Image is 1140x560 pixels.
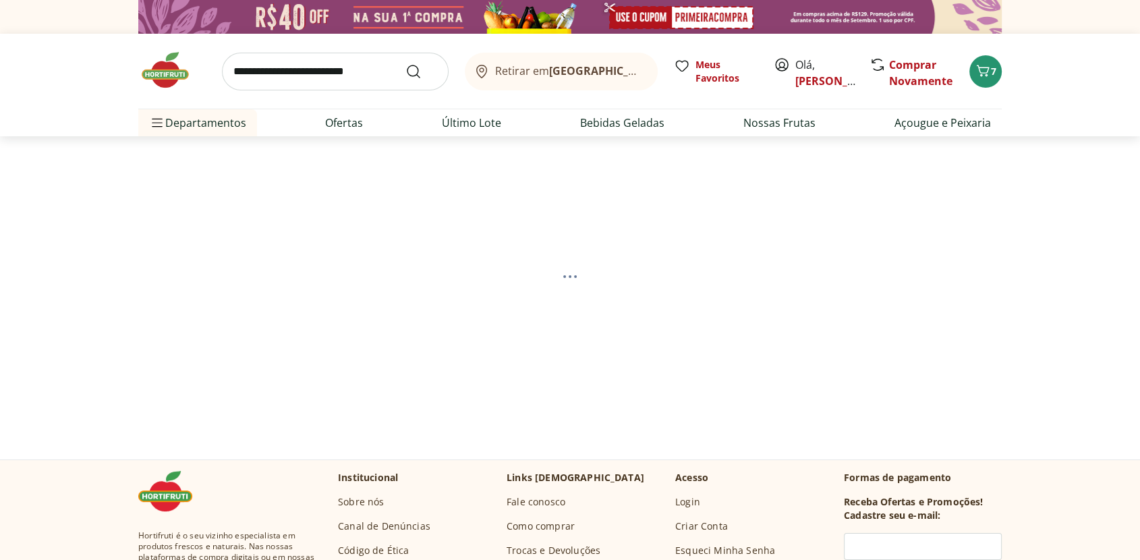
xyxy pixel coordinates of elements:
a: Comprar Novamente [889,57,952,88]
a: Ofertas [325,115,363,131]
span: Departamentos [149,107,246,139]
img: Hortifruti [138,471,206,511]
a: Esqueci Minha Senha [675,544,775,557]
a: Código de Ética [338,544,409,557]
span: Meus Favoritos [695,58,758,85]
b: [GEOGRAPHIC_DATA]/[GEOGRAPHIC_DATA] [549,63,776,78]
a: Criar Conta [675,520,728,533]
a: Canal de Denúncias [338,520,430,533]
p: Institucional [338,471,398,484]
span: Olá, [795,57,855,89]
a: [PERSON_NAME] [795,74,883,88]
button: Submit Search [405,63,438,80]
a: Sobre nós [338,495,384,509]
span: 7 [991,65,996,78]
input: search [222,53,449,90]
a: Fale conosco [507,495,565,509]
h3: Cadastre seu e-mail: [844,509,940,522]
a: Login [675,495,700,509]
a: Último Lote [442,115,501,131]
span: Retirar em [495,65,644,77]
button: Menu [149,107,165,139]
a: Como comprar [507,520,575,533]
img: Hortifruti [138,50,206,90]
h3: Receba Ofertas e Promoções! [844,495,983,509]
a: Trocas e Devoluções [507,544,600,557]
a: Açougue e Peixaria [894,115,991,131]
p: Formas de pagamento [844,471,1002,484]
p: Links [DEMOGRAPHIC_DATA] [507,471,644,484]
a: Nossas Frutas [743,115,816,131]
button: Retirar em[GEOGRAPHIC_DATA]/[GEOGRAPHIC_DATA] [465,53,658,90]
a: Bebidas Geladas [580,115,664,131]
button: Carrinho [969,55,1002,88]
a: Meus Favoritos [674,58,758,85]
p: Acesso [675,471,708,484]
